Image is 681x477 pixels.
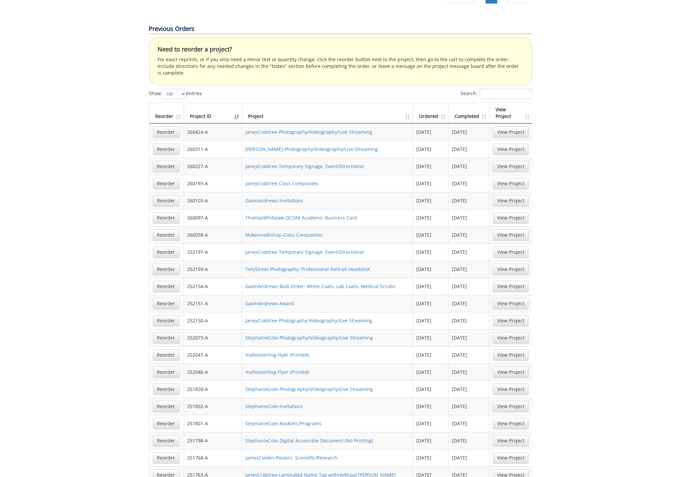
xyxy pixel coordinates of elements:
td: [DATE] [413,123,449,141]
td: 251768-A [184,449,242,466]
td: 260311-A [184,141,242,158]
a: molliesterling-Flyer (Printed) [246,352,309,358]
a: JaneyCrabtree-Photography/Videography/Live Streaming [246,317,373,324]
td: [DATE] [413,398,449,415]
td: [DATE] [413,312,449,329]
a: Reorder [153,298,180,309]
td: 252150-A [184,312,242,329]
td: [DATE] [449,398,490,415]
td: 252197-A [184,243,242,261]
a: Reorder [153,246,180,258]
a: StephanieCole-Photography/Videography/Live Streaming [246,386,373,392]
td: [DATE] [449,449,490,466]
a: JaneyCrabtree-Temporary Signage, Event/Directional [246,163,364,169]
a: View Project [493,264,529,275]
td: [DATE] [449,312,490,329]
a: View Project [493,126,529,138]
td: 251830-A [184,381,242,398]
td: 252151-A [184,295,242,312]
td: 260193-A [184,175,242,192]
a: View Project [493,212,529,224]
a: MakennaBishop-Class Composites [246,232,323,238]
td: [DATE] [413,158,449,175]
td: 252159-A [184,261,242,278]
td: [DATE] [449,192,490,209]
a: View Project [493,452,529,464]
td: [DATE] [449,123,490,141]
a: Reorder [153,264,180,275]
td: [DATE] [413,243,449,261]
a: View Project [493,281,529,292]
td: [DATE] [449,432,490,449]
label: Show entries [149,89,202,99]
td: [DATE] [413,192,449,209]
td: [DATE] [449,295,490,312]
td: [DATE] [413,175,449,192]
a: Reorder [153,229,180,241]
td: [DATE] [449,141,490,158]
td: [DATE] [449,278,490,295]
a: JaneyCrabtree-Temporary Signage, Event/Directional [246,249,364,255]
td: 252073-A [184,329,242,346]
a: Reorder [153,281,180,292]
td: [DATE] [449,226,490,243]
label: Search: [461,89,532,99]
a: GavinAndrews-Award [246,300,294,307]
a: Reorder [153,366,180,378]
a: JamesConkin-Posters: Scientific/Research [246,454,338,461]
th: Project ID: activate to sort column ascending [184,103,242,123]
a: Reorder [153,161,180,172]
a: Reorder [153,178,180,189]
a: View Project [493,315,529,326]
a: [PERSON_NAME]-Photography/Videography/Live Streaming [246,146,378,152]
a: Reorder [153,401,180,412]
a: View Project [493,178,529,189]
a: GavinAndrews-Invitations [246,197,303,204]
a: Reorder [153,349,180,361]
td: [DATE] [449,381,490,398]
a: JaneyCrabtree-Class Composites [246,180,318,187]
p: For exact reprints, or if you only need a minor text or quantity change, click the reorder button... [158,56,523,76]
td: 260103-A [184,192,242,209]
a: View Project [493,246,529,258]
td: 260097-A [184,209,242,226]
a: View Project [493,366,529,378]
td: [DATE] [449,363,490,381]
td: [DATE] [413,278,449,295]
td: [DATE] [413,209,449,226]
a: StephanieCole-Booklets/Programs [246,420,322,427]
h4: Need to reorder a project? [158,46,523,53]
p: Previous Orders [149,25,532,34]
a: View Project [493,384,529,395]
td: 260227-A [184,158,242,175]
td: [DATE] [413,432,449,449]
td: [DATE] [449,261,490,278]
td: 252047-A [184,346,242,363]
td: 251801-A [184,415,242,432]
a: ToryStreet-Photography: Professional Portrait Headshot [246,266,370,272]
td: [DATE] [449,346,490,363]
a: View Project [493,161,529,172]
td: [DATE] [449,329,490,346]
td: [DATE] [449,415,490,432]
td: 260424-A [184,123,242,141]
a: StephanieCole-Photography/Videography/Live Streaming [246,334,373,341]
a: View Project [493,144,529,155]
input: Search: [480,89,532,99]
a: View Project [493,332,529,344]
th: Reorder: activate to sort column ascending [150,103,184,123]
td: [DATE] [413,329,449,346]
td: [DATE] [413,261,449,278]
td: [DATE] [413,141,449,158]
th: Project: activate to sort column ascending [242,103,413,123]
td: [DATE] [449,158,490,175]
td: [DATE] [449,209,490,226]
a: View Project [493,435,529,446]
td: 252154-A [184,278,242,295]
a: View Project [493,298,529,309]
th: View Project: activate to sort column ascending [490,103,532,123]
th: Ordered: activate to sort column ascending [413,103,449,123]
td: [DATE] [413,381,449,398]
a: Reorder [153,332,180,344]
td: [DATE] [449,175,490,192]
